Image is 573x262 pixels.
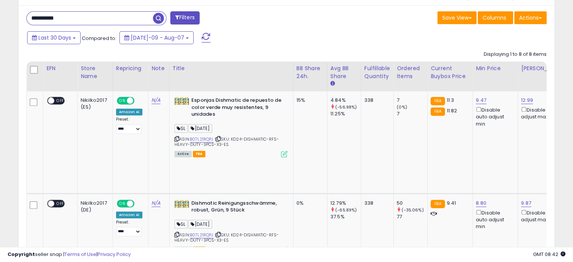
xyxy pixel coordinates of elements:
a: 9.47 [476,97,486,104]
small: (-35.06%) [402,207,423,213]
div: Disable auto adjust max [521,106,563,120]
span: | SKU: KD24-DISHMATIC-RFS-HEAVY-DUTY-3PCS-X3-ES [174,232,279,243]
div: seller snap | | [8,251,131,258]
span: [DATE]-09 - Aug-07 [131,34,184,41]
span: FBA [193,151,206,157]
span: | SKU: KD24-DISHMATIC-RFS-HEAVY-DUTY-3PCS-X3-ES [174,136,279,147]
div: Nikilko2017 (DE) [81,200,107,213]
div: 7 [397,97,427,104]
div: Current Buybox Price [431,64,469,80]
a: N/A [151,199,160,207]
div: [PERSON_NAME] [521,64,566,72]
button: Save View [437,11,477,24]
div: 7 [397,110,427,117]
div: Nikilko2017 (ES) [81,97,107,110]
a: Terms of Use [64,251,96,258]
button: Filters [170,11,200,25]
div: Preset: [116,220,142,237]
span: ON [118,98,127,104]
span: [DATE] [188,124,212,133]
span: OFF [133,200,145,207]
div: Note [151,64,166,72]
span: Compared to: [82,35,116,42]
div: Preset: [116,117,142,134]
div: Amazon AI [116,211,142,218]
span: OFF [54,98,66,104]
a: Privacy Policy [98,251,131,258]
small: (-65.89%) [335,207,357,213]
small: FBA [431,107,445,116]
a: 12.99 [521,97,533,104]
div: 338 [364,200,388,207]
button: Columns [478,11,513,24]
span: 11.3 [447,97,454,104]
b: Esponjas Dishmatic de repuesto de color verde muy resistentes, 9 unidades [191,97,283,120]
a: B07L21RQPJ [190,232,214,238]
div: 50 [397,200,427,207]
div: 4.84% [330,97,361,104]
span: SL [174,124,188,133]
div: Disable auto adjust max [521,208,563,223]
div: Avg BB Share [330,64,358,80]
div: Fulfillable Quantity [364,64,390,80]
div: Disable auto adjust min [476,208,512,230]
div: BB Share 24h. [296,64,324,80]
div: ASIN: [174,97,287,156]
a: B07L21RQPJ [190,136,214,142]
div: Ordered Items [397,64,424,80]
div: Disable auto adjust min [476,106,512,127]
img: 51mBS6U6D2L._SL40_.jpg [174,200,189,208]
div: Store Name [81,64,110,80]
button: Last 30 Days [27,31,81,44]
div: EFN [46,64,74,72]
a: 9.87 [521,199,531,207]
div: 15% [296,97,321,104]
span: 11.82 [447,107,457,114]
div: 11.25% [330,110,361,117]
div: 0% [296,200,321,207]
span: SL [174,220,188,228]
div: 77 [397,213,427,220]
div: Min Price [476,64,515,72]
span: OFF [133,98,145,104]
span: 9.41 [447,199,456,207]
div: Title [173,64,290,72]
span: 2025-09-7 08:42 GMT [533,251,565,258]
div: Repricing [116,64,145,72]
button: [DATE]-09 - Aug-07 [119,31,194,44]
div: 37.5% [330,213,361,220]
small: FBA [431,97,445,105]
small: (-56.98%) [335,104,357,110]
a: N/A [151,97,160,104]
span: Columns [483,14,506,21]
div: Amazon AI [116,109,142,115]
span: ON [118,200,127,207]
small: Avg BB Share. [330,80,335,87]
b: Dishmatic Reinigungsschwämme, robust, Grün, 9 Stück [191,200,283,216]
div: 12.79% [330,200,361,207]
img: 51mBS6U6D2L._SL40_.jpg [174,97,189,105]
strong: Copyright [8,251,35,258]
span: All listings currently available for purchase on Amazon [174,151,192,157]
small: FBA [431,200,445,208]
span: [DATE] [188,220,212,228]
small: (0%) [397,104,407,110]
button: Actions [514,11,547,24]
a: 8.80 [476,199,486,207]
div: Displaying 1 to 8 of 8 items [484,51,547,58]
span: Last 30 Days [38,34,71,41]
div: 338 [364,97,388,104]
span: OFF [54,200,66,207]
